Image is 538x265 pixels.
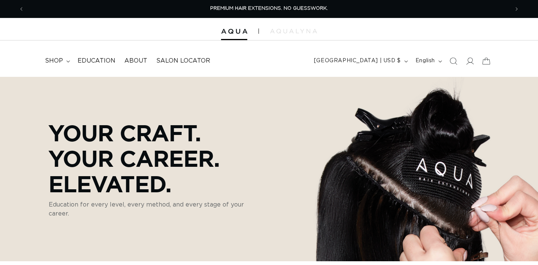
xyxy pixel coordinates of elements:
[45,57,63,65] span: shop
[411,54,445,68] button: English
[309,54,411,68] button: [GEOGRAPHIC_DATA] | USD $
[13,2,30,16] button: Previous announcement
[415,57,435,65] span: English
[508,2,525,16] button: Next announcement
[120,52,152,69] a: About
[270,29,317,33] img: aqualyna.com
[210,6,328,11] span: PREMIUM HAIR EXTENSIONS. NO GUESSWORK.
[73,52,120,69] a: Education
[152,52,215,69] a: Salon Locator
[78,57,115,65] span: Education
[40,52,73,69] summary: shop
[49,120,262,196] p: Your Craft. Your Career. Elevated.
[156,57,210,65] span: Salon Locator
[49,200,262,218] p: Education for every level, every method, and every stage of your career.
[314,57,401,65] span: [GEOGRAPHIC_DATA] | USD $
[445,53,462,69] summary: Search
[221,29,247,34] img: Aqua Hair Extensions
[124,57,147,65] span: About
